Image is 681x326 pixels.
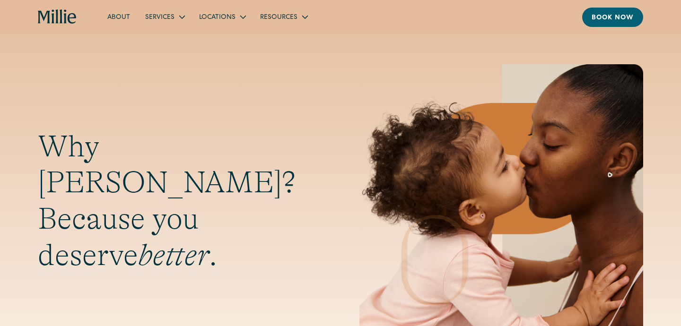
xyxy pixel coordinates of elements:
a: Book now [582,8,643,27]
em: better [138,238,209,272]
div: Services [145,13,175,23]
div: Services [138,9,192,25]
div: Book now [592,13,634,23]
div: Locations [199,13,236,23]
div: Resources [260,13,297,23]
a: home [38,9,77,25]
a: About [100,9,138,25]
h1: Why [PERSON_NAME]? Because you deserve . [38,129,322,274]
div: Locations [192,9,253,25]
div: Resources [253,9,314,25]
